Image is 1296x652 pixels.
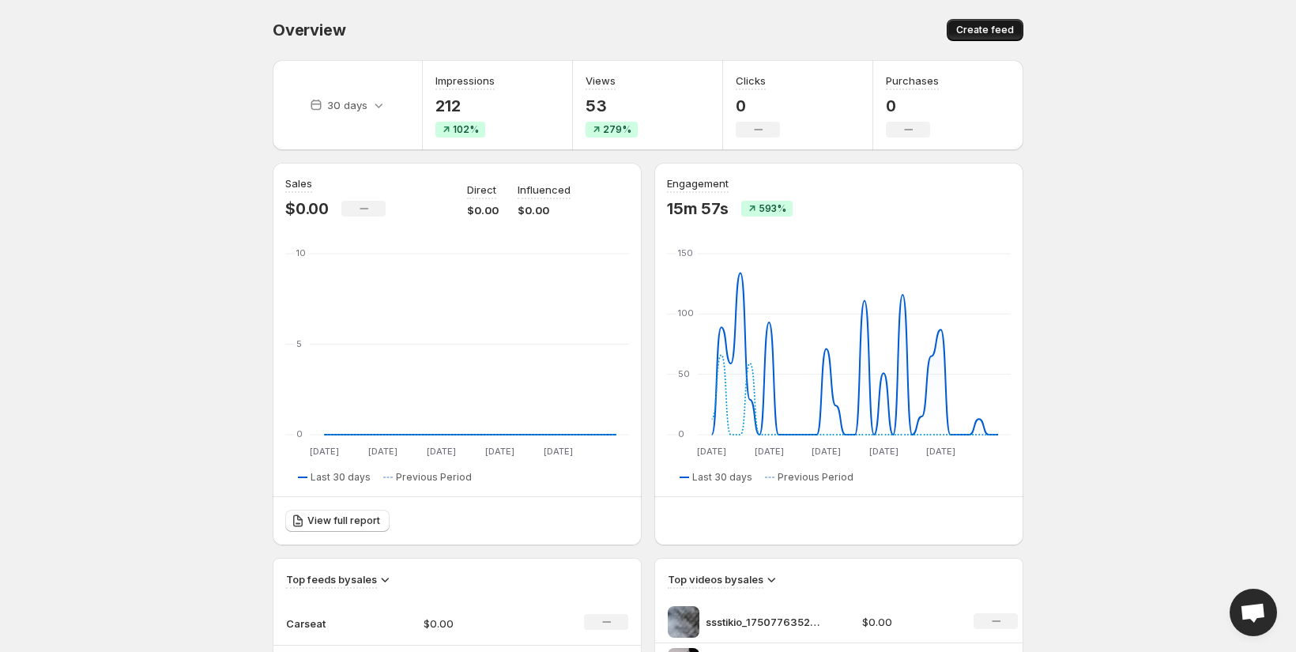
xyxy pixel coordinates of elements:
[310,446,339,457] text: [DATE]
[956,24,1014,36] span: Create feed
[603,123,631,136] span: 279%
[759,202,786,215] span: 593%
[285,199,329,218] p: $0.00
[678,368,690,379] text: 50
[667,175,729,191] h3: Engagement
[926,446,955,457] text: [DATE]
[296,247,306,258] text: 10
[427,446,456,457] text: [DATE]
[327,97,367,113] p: 30 days
[1230,589,1277,636] a: Open chat
[453,123,479,136] span: 102%
[435,96,495,115] p: 212
[678,307,694,318] text: 100
[424,616,536,631] p: $0.00
[435,73,495,89] h3: Impressions
[692,471,752,484] span: Last 30 days
[706,614,824,630] p: ssstikio_1750776352257
[697,446,726,457] text: [DATE]
[285,510,390,532] a: View full report
[396,471,472,484] span: Previous Period
[273,21,345,40] span: Overview
[307,514,380,527] span: View full report
[485,446,514,457] text: [DATE]
[285,175,312,191] h3: Sales
[869,446,899,457] text: [DATE]
[311,471,371,484] span: Last 30 days
[886,96,939,115] p: 0
[586,96,638,115] p: 53
[862,614,955,630] p: $0.00
[947,19,1023,41] button: Create feed
[467,182,496,198] p: Direct
[467,202,499,218] p: $0.00
[296,338,302,349] text: 5
[286,616,365,631] p: Carseat
[286,571,377,587] h3: Top feeds by sales
[296,428,303,439] text: 0
[812,446,841,457] text: [DATE]
[586,73,616,89] h3: Views
[736,96,780,115] p: 0
[544,446,573,457] text: [DATE]
[886,73,939,89] h3: Purchases
[736,73,766,89] h3: Clicks
[778,471,853,484] span: Previous Period
[668,571,763,587] h3: Top videos by sales
[678,247,693,258] text: 150
[667,199,729,218] p: 15m 57s
[668,606,699,638] img: ssstikio_1750776352257
[518,182,571,198] p: Influenced
[368,446,397,457] text: [DATE]
[518,202,571,218] p: $0.00
[678,428,684,439] text: 0
[755,446,784,457] text: [DATE]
